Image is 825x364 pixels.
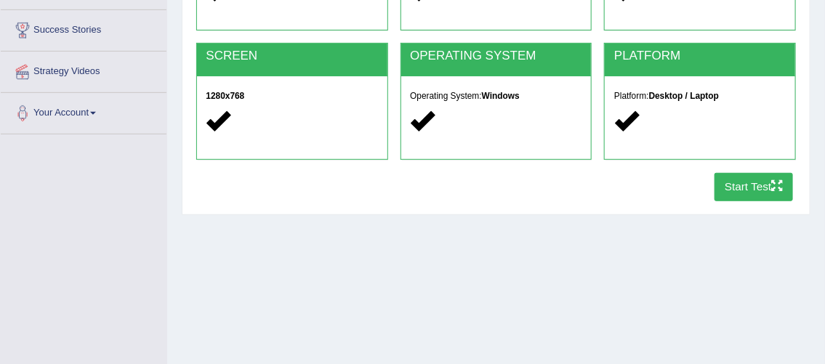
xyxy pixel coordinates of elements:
h2: OPERATING SYSTEM [410,49,581,63]
a: Strategy Videos [1,52,166,88]
button: Start Test [715,173,794,201]
a: Success Stories [1,10,166,46]
strong: Windows [482,91,520,101]
strong: 1280x768 [206,91,244,101]
a: Your Account [1,93,166,129]
h2: SCREEN [206,49,377,63]
h5: Operating System: [410,92,581,101]
h2: PLATFORM [614,49,786,63]
h5: Platform: [614,92,786,101]
strong: Desktop / Laptop [649,91,719,101]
